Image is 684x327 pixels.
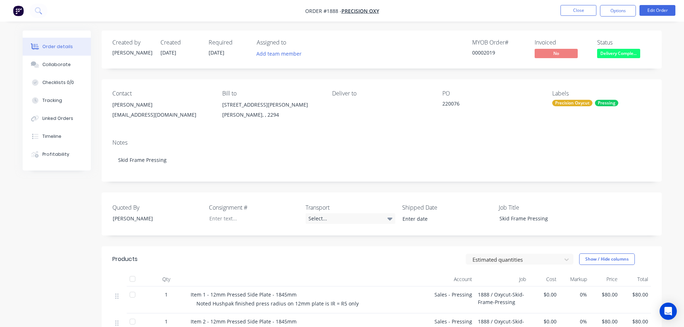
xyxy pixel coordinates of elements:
span: $80.00 [623,318,648,325]
div: Precision Oxycut [552,100,592,106]
div: Labels [552,90,651,97]
div: Linked Orders [42,115,73,122]
a: Precision Oxy [341,8,379,14]
span: $0.00 [532,291,557,298]
span: $80.00 [593,318,618,325]
button: Close [560,5,596,16]
button: Options [600,5,636,17]
label: Shipped Date [402,203,492,212]
div: Products [112,255,138,263]
label: Quoted By [112,203,202,212]
div: [STREET_ADDRESS][PERSON_NAME] [222,100,321,110]
input: Enter date [397,214,487,224]
span: 1 [165,318,168,325]
div: Job [475,272,529,286]
button: Linked Orders [23,109,91,127]
div: [PERSON_NAME][EMAIL_ADDRESS][DOMAIN_NAME] [112,100,211,123]
span: Order #1888 - [305,8,341,14]
div: Required [209,39,248,46]
button: Timeline [23,127,91,145]
div: Open Intercom Messenger [660,303,677,320]
div: Contact [112,90,211,97]
div: MYOB Order # [472,39,526,46]
span: 0% [562,291,587,298]
span: [DATE] [160,49,176,56]
div: PO [442,90,541,97]
label: Consignment # [209,203,299,212]
span: [DATE] [209,49,224,56]
img: Factory [13,5,24,16]
div: Account [403,272,475,286]
div: Bill to [222,90,321,97]
button: Add team member [257,49,306,59]
div: 1888 / Oxycut-Skid-Frame-Pressing [475,286,529,313]
div: [EMAIL_ADDRESS][DOMAIN_NAME] [112,110,211,120]
div: Qty [145,272,188,286]
div: [PERSON_NAME] [112,49,152,56]
span: $80.00 [593,291,618,298]
div: [PERSON_NAME], , 2294 [222,110,321,120]
div: Status [597,39,651,46]
button: Checklists 0/0 [23,74,91,92]
div: Skid Frame Pressing [112,149,651,171]
div: Created by [112,39,152,46]
div: [STREET_ADDRESS][PERSON_NAME][PERSON_NAME], , 2294 [222,100,321,123]
div: Timeline [42,133,61,140]
span: $0.00 [532,318,557,325]
div: Created [160,39,200,46]
div: Skid Frame Pressing [494,213,583,224]
button: Profitability [23,145,91,163]
span: Delivery Comple... [597,49,640,58]
div: Collaborate [42,61,71,68]
div: Total [620,272,651,286]
div: Price [590,272,620,286]
button: Show / Hide columns [579,253,635,265]
div: Pressing [595,100,618,106]
span: Item 2 - 12mm Pressed Side Plate - 1845mm [191,318,297,325]
label: Job Title [499,203,588,212]
button: Delivery Comple... [597,49,640,60]
button: Collaborate [23,56,91,74]
div: [PERSON_NAME] [112,100,211,110]
span: Item 1 - 12mm Pressed Side Plate - 1845mm [191,291,297,298]
span: 0% [562,318,587,325]
div: Tracking [42,97,62,104]
div: [PERSON_NAME] [107,213,197,224]
div: Deliver to [332,90,431,97]
button: Edit Order [639,5,675,16]
div: Markup [559,272,590,286]
button: Tracking [23,92,91,109]
div: 00002019 [472,49,526,56]
button: Add team member [252,49,305,59]
div: Assigned to [257,39,329,46]
div: Sales - Pressing [403,286,475,313]
button: Order details [23,38,91,56]
span: 1 [165,291,168,298]
div: Order details [42,43,73,50]
div: Cost [529,272,559,286]
div: Checklists 0/0 [42,79,74,86]
div: Invoiced [535,39,588,46]
div: Profitability [42,151,69,158]
span: No [535,49,578,58]
div: Notes [112,139,651,146]
span: $80.00 [623,291,648,298]
label: Transport [306,203,395,212]
span: Noted Hushpak finished press radius on 12mm plate is IR = R5 only [196,300,359,307]
div: Select... [306,213,395,224]
div: 220076 [442,100,532,110]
